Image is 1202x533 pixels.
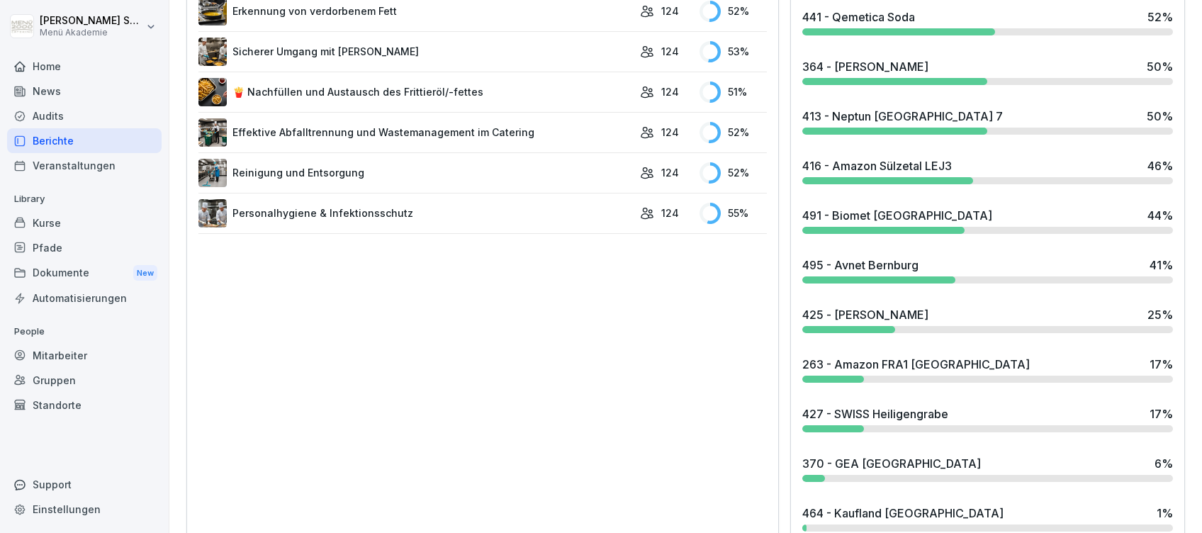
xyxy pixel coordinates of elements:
div: 25 % [1147,306,1173,323]
a: Audits [7,103,162,128]
img: nskg7vq6i7f4obzkcl4brg5j.png [198,159,227,187]
div: 491 - Biomet [GEOGRAPHIC_DATA] [802,207,992,224]
p: Library [7,188,162,211]
a: Veranstaltungen [7,153,162,178]
img: he669w9sgyb8g06jkdrmvx6u.png [198,118,227,147]
p: 124 [661,4,679,18]
a: Gruppen [7,368,162,393]
div: 1 % [1157,505,1173,522]
a: News [7,79,162,103]
div: New [133,265,157,281]
p: 124 [661,125,679,140]
a: 🍟 Nachfüllen und Austausch des Frittieröl/-fettes [198,78,633,106]
a: 427 - SWISS Heiligengrabe17% [797,400,1179,438]
a: 370 - GEA [GEOGRAPHIC_DATA]6% [797,449,1179,488]
div: 441 - Qemetica Soda [802,9,915,26]
a: Reinigung und Entsorgung [198,159,633,187]
div: 52 % [700,122,767,143]
a: 441 - Qemetica Soda52% [797,3,1179,41]
p: [PERSON_NAME] Schülzke [40,15,143,27]
div: 495 - Avnet Bernburg [802,257,919,274]
div: 413 - Neptun [GEOGRAPHIC_DATA] 7 [802,108,1003,125]
p: 124 [661,165,679,180]
div: 425 - [PERSON_NAME] [802,306,928,323]
a: 413 - Neptun [GEOGRAPHIC_DATA] 750% [797,102,1179,140]
img: tq1iwfpjw7gb8q143pboqzza.png [198,199,227,228]
a: Home [7,54,162,79]
div: 17 % [1150,405,1173,422]
div: 263 - Amazon FRA1 [GEOGRAPHIC_DATA] [802,356,1030,373]
div: 46 % [1147,157,1173,174]
div: 52 % [1147,9,1173,26]
p: People [7,320,162,343]
a: 425 - [PERSON_NAME]25% [797,301,1179,339]
div: 41 % [1150,257,1173,274]
div: 55 % [700,203,767,224]
div: 44 % [1147,207,1173,224]
a: DokumenteNew [7,260,162,286]
div: 51 % [700,82,767,103]
a: 364 - [PERSON_NAME]50% [797,52,1179,91]
a: Kurse [7,211,162,235]
img: oyzz4yrw5r2vs0n5ee8wihvj.png [198,38,227,66]
div: Support [7,472,162,497]
p: 124 [661,44,679,59]
p: Menü Akademie [40,28,143,38]
div: 17 % [1150,356,1173,373]
a: Mitarbeiter [7,343,162,368]
div: 427 - SWISS Heiligengrabe [802,405,948,422]
a: Sicherer Umgang mit [PERSON_NAME] [198,38,633,66]
div: Dokumente [7,260,162,286]
div: 364 - [PERSON_NAME] [802,58,928,75]
div: 50 % [1147,108,1173,125]
div: 52 % [700,1,767,22]
a: Berichte [7,128,162,153]
p: 124 [661,206,679,220]
a: 416 - Amazon Sülzetal LEJ346% [797,152,1179,190]
a: Effektive Abfalltrennung und Wastemanagement im Catering [198,118,633,147]
a: 263 - Amazon FRA1 [GEOGRAPHIC_DATA]17% [797,350,1179,388]
a: Einstellungen [7,497,162,522]
a: Personalhygiene & Infektionsschutz [198,199,633,228]
a: Standorte [7,393,162,417]
a: 491 - Biomet [GEOGRAPHIC_DATA]44% [797,201,1179,240]
img: cuv45xaybhkpnu38aw8lcrqq.png [198,78,227,106]
div: 50 % [1147,58,1173,75]
div: 53 % [700,41,767,62]
div: 416 - Amazon Sülzetal LEJ3 [802,157,952,174]
a: Pfade [7,235,162,260]
div: 464 - Kaufland [GEOGRAPHIC_DATA] [802,505,1004,522]
p: 124 [661,84,679,99]
div: 52 % [700,162,767,184]
a: 495 - Avnet Bernburg41% [797,251,1179,289]
div: 6 % [1155,455,1173,472]
a: Automatisierungen [7,286,162,310]
div: 370 - GEA [GEOGRAPHIC_DATA] [802,455,981,472]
